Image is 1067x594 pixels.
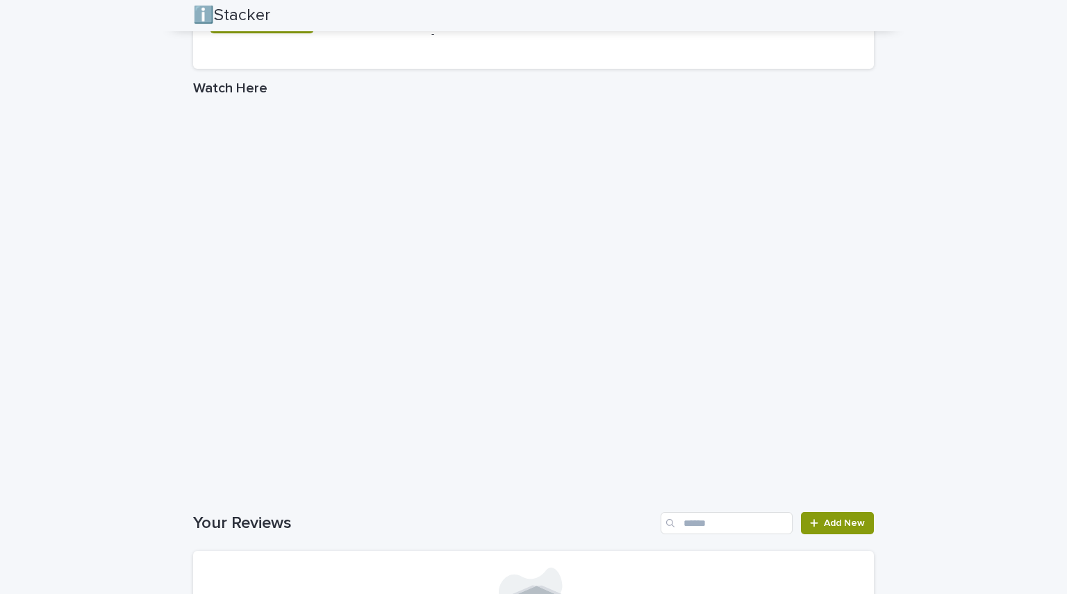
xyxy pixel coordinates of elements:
h1: Your Reviews [193,513,655,534]
h1: Watch Here [193,80,874,97]
span: Add New [824,518,865,528]
a: Add New [801,512,874,534]
iframe: Watch Here [193,102,874,484]
p: - [431,27,636,42]
input: Search [661,512,793,534]
h2: ℹ️Stacker [193,6,270,26]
